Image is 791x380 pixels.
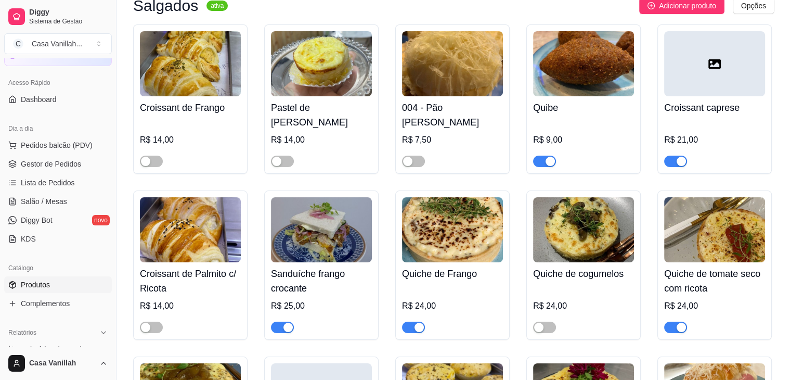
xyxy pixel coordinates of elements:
div: R$ 14,00 [271,134,372,146]
img: product-image [533,31,634,96]
img: product-image [664,197,765,262]
span: KDS [21,234,36,244]
span: Diggy [29,8,108,17]
div: Catálogo [4,260,112,276]
h4: Pastel de [PERSON_NAME] [271,100,372,130]
div: Dia a dia [4,120,112,137]
a: Produtos [4,276,112,293]
span: Complementos [21,298,70,309]
img: product-image [402,197,503,262]
div: R$ 24,00 [533,300,634,312]
span: Sistema de Gestão [29,17,108,26]
img: product-image [271,197,372,262]
h4: Quiche de Frango [402,267,503,281]
span: C [13,39,23,49]
span: Relatórios [8,328,36,337]
a: Complementos [4,295,112,312]
div: R$ 25,00 [271,300,372,312]
span: plus-circle [647,2,655,9]
span: Pedidos balcão (PDV) [21,140,93,150]
div: R$ 21,00 [664,134,765,146]
a: Relatórios de vendas [4,341,112,358]
img: product-image [533,197,634,262]
button: Pedidos balcão (PDV) [4,137,112,154]
button: Select a team [4,33,112,54]
div: Casa Vanillah ... [32,39,82,49]
div: R$ 14,00 [140,300,241,312]
a: Salão / Mesas [4,193,112,210]
a: DiggySistema de Gestão [4,4,112,29]
img: product-image [402,31,503,96]
h4: Quibe [533,100,634,115]
h4: Croissant de Frango [140,100,241,115]
div: R$ 24,00 [402,300,503,312]
h4: Quiche de cogumelos [533,267,634,281]
a: Lista de Pedidos [4,174,112,191]
span: Dashboard [21,94,57,105]
img: product-image [140,197,241,262]
div: R$ 24,00 [664,300,765,312]
h4: 004 - Pão [PERSON_NAME] [402,100,503,130]
span: Diggy Bot [21,215,53,225]
h4: Croissant de Palmito c/ Ricota [140,267,241,296]
sup: ativa [206,1,228,11]
div: R$ 14,00 [140,134,241,146]
div: Acesso Rápido [4,74,112,91]
span: Lista de Pedidos [21,178,75,188]
img: product-image [271,31,372,96]
span: Salão / Mesas [21,196,67,207]
div: R$ 7,50 [402,134,503,146]
h4: Croissant caprese [664,100,765,115]
h4: Quiche de tomate seco com ricota [664,267,765,296]
div: R$ 9,00 [533,134,634,146]
a: Gestor de Pedidos [4,156,112,172]
span: Relatórios de vendas [21,344,89,354]
span: Gestor de Pedidos [21,159,81,169]
button: Casa Vanillah [4,351,112,376]
a: Dashboard [4,91,112,108]
a: KDS [4,231,112,247]
h4: Sanduíche frango crocante [271,267,372,296]
img: product-image [140,31,241,96]
span: Produtos [21,280,50,290]
a: Diggy Botnovo [4,212,112,229]
span: Casa Vanillah [29,359,95,368]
